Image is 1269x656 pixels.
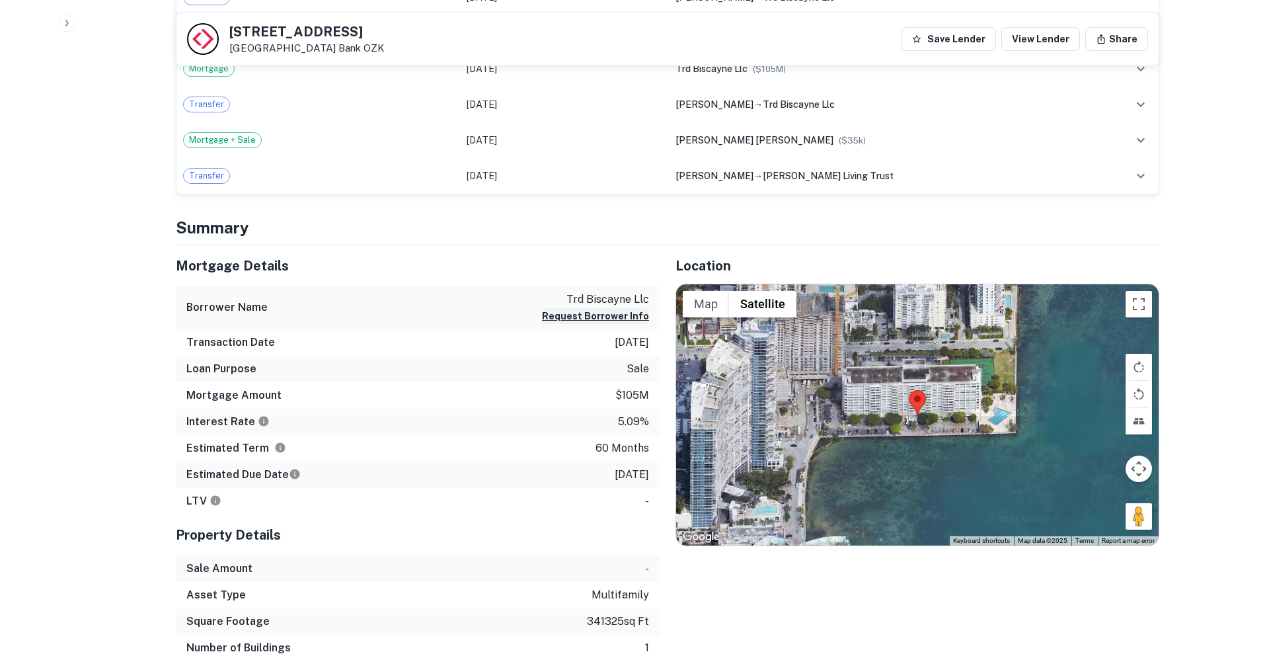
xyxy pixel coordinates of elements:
[542,292,649,307] p: trd biscayne llc
[289,468,301,480] svg: Estimate is based on a standard schedule for this type of loan.
[186,561,252,577] h6: Sale Amount
[645,493,649,509] p: -
[675,63,748,74] span: trd biscayne llc
[210,495,221,507] svg: LTVs displayed on the website are for informational purposes only and may be reported incorrectly...
[596,440,649,456] p: 60 months
[1130,58,1152,80] button: expand row
[1126,503,1152,530] button: Drag Pegman onto the map to open Street View
[229,25,384,38] h5: [STREET_ADDRESS]
[542,308,649,324] button: Request Borrower Info
[675,169,1096,183] div: →
[186,614,270,630] h6: Square Footage
[615,467,649,483] p: [DATE]
[1126,456,1152,482] button: Map camera controls
[1085,27,1148,51] button: Share
[186,388,282,403] h6: Mortgage Amount
[618,414,649,430] p: 5.09%
[839,136,866,145] span: ($ 35k )
[675,135,833,145] span: [PERSON_NAME] [PERSON_NAME]
[460,158,670,194] td: [DATE]
[229,42,384,54] p: [GEOGRAPHIC_DATA]
[176,525,660,545] h5: Property Details
[186,414,270,430] h6: Interest Rate
[675,256,1159,276] h5: Location
[186,335,275,350] h6: Transaction Date
[1126,291,1152,317] button: Toggle fullscreen view
[1018,537,1067,544] span: Map data ©2025
[592,587,649,603] p: multifamily
[176,256,660,276] h5: Mortgage Details
[729,291,796,317] button: Show satellite imagery
[176,216,1159,239] h4: Summary
[675,99,753,110] span: [PERSON_NAME]
[1001,27,1080,51] a: View Lender
[763,171,894,181] span: [PERSON_NAME] living trust
[1126,408,1152,434] button: Tilt map
[679,528,723,546] a: Open this area in Google Maps (opens a new window)
[587,614,649,630] p: 341325 sq ft
[683,291,729,317] button: Show street map
[186,361,256,377] h6: Loan Purpose
[753,64,786,74] span: ($ 105M )
[615,388,649,403] p: $105m
[258,415,270,427] svg: The interest rates displayed on the website are for informational purposes only and may be report...
[1126,354,1152,380] button: Rotate map clockwise
[763,99,835,110] span: trd biscayne llc
[184,98,229,111] span: Transfer
[186,587,246,603] h6: Asset Type
[186,467,301,483] h6: Estimated Due Date
[1130,165,1152,187] button: expand row
[184,62,234,75] span: Mortgage
[645,561,649,577] p: -
[338,42,384,54] a: Bank OZK
[460,51,670,87] td: [DATE]
[186,493,221,509] h6: LTV
[679,528,723,546] img: Google
[274,442,286,454] svg: Term is based on a standard schedule for this type of loan.
[953,536,1010,546] button: Keyboard shortcuts
[186,440,286,456] h6: Estimated Term
[675,171,753,181] span: [PERSON_NAME]
[184,169,229,183] span: Transfer
[460,87,670,122] td: [DATE]
[675,97,1096,112] div: →
[645,640,649,656] p: 1
[1075,537,1094,544] a: Terms (opens in new tab)
[1130,129,1152,151] button: expand row
[460,122,670,158] td: [DATE]
[627,361,649,377] p: sale
[1126,381,1152,407] button: Rotate map counterclockwise
[1203,550,1269,614] iframe: Chat Widget
[186,300,268,315] h6: Borrower Name
[1102,537,1155,544] a: Report a map error
[186,640,291,656] h6: Number of Buildings
[1130,93,1152,116] button: expand row
[615,335,649,350] p: [DATE]
[184,134,261,147] span: Mortgage + Sale
[901,27,996,51] button: Save Lender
